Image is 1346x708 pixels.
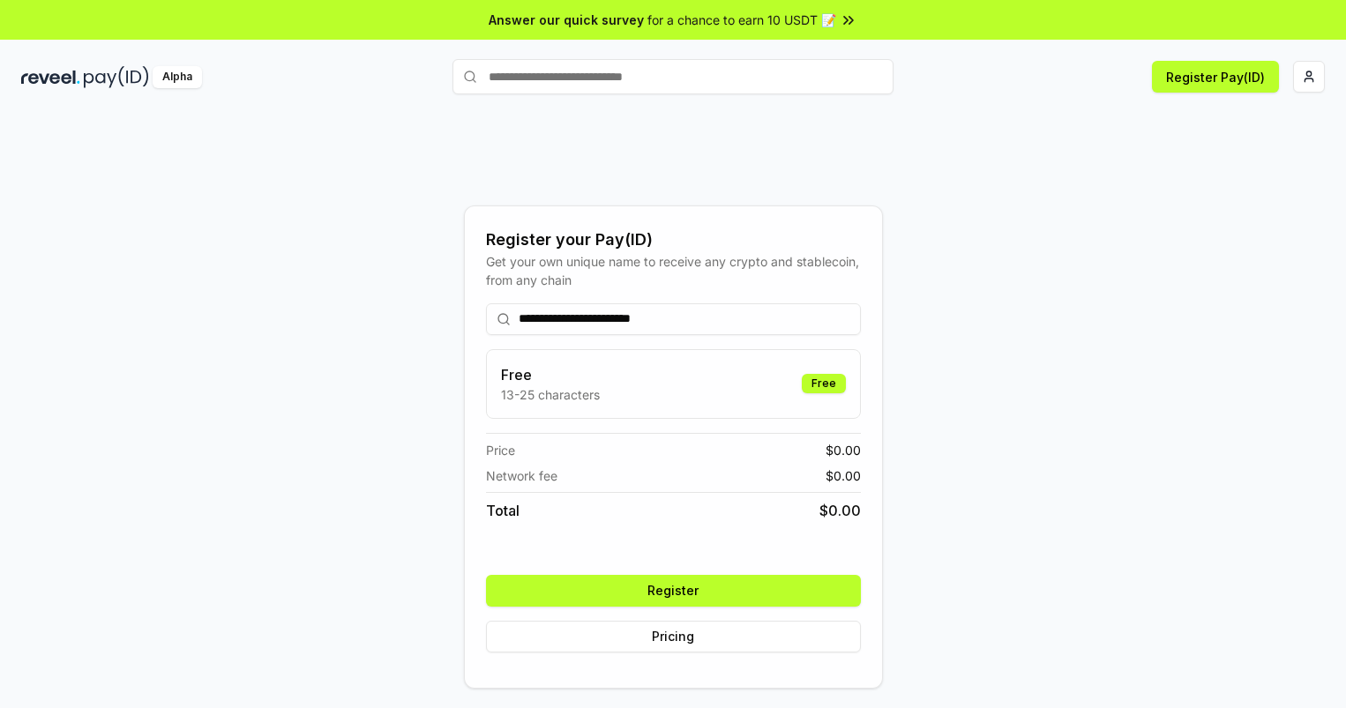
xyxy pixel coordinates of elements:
[486,441,515,459] span: Price
[489,11,644,29] span: Answer our quick survey
[486,466,557,485] span: Network fee
[153,66,202,88] div: Alpha
[1152,61,1279,93] button: Register Pay(ID)
[826,466,861,485] span: $ 0.00
[501,385,600,404] p: 13-25 characters
[486,575,861,607] button: Register
[486,252,861,289] div: Get your own unique name to receive any crypto and stablecoin, from any chain
[486,227,861,252] div: Register your Pay(ID)
[84,66,149,88] img: pay_id
[486,621,861,652] button: Pricing
[486,500,520,521] span: Total
[501,364,600,385] h3: Free
[819,500,861,521] span: $ 0.00
[21,66,80,88] img: reveel_dark
[826,441,861,459] span: $ 0.00
[802,374,846,393] div: Free
[647,11,836,29] span: for a chance to earn 10 USDT 📝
